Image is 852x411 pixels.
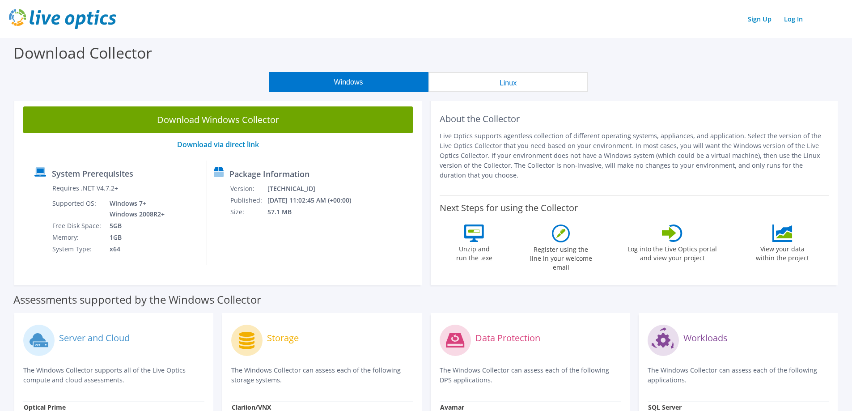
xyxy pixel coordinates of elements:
[230,183,267,195] td: Version:
[177,140,259,149] a: Download via direct link
[267,334,299,343] label: Storage
[103,220,166,232] td: 5GB
[13,295,261,304] label: Assessments supported by the Windows Collector
[103,243,166,255] td: x64
[59,334,130,343] label: Server and Cloud
[229,169,309,178] label: Package Information
[52,198,103,220] td: Supported OS:
[440,203,578,213] label: Next Steps for using the Collector
[780,13,807,25] a: Log In
[23,106,413,133] a: Download Windows Collector
[231,365,412,385] p: The Windows Collector can assess each of the following storage systems.
[648,365,829,385] p: The Windows Collector can assess each of the following applications.
[627,242,717,263] label: Log into the Live Optics portal and view your project
[9,9,116,29] img: live_optics_svg.svg
[52,243,103,255] td: System Type:
[269,72,428,92] button: Windows
[230,206,267,218] td: Size:
[13,42,152,63] label: Download Collector
[23,365,204,385] p: The Windows Collector supports all of the Live Optics compute and cloud assessments.
[440,131,829,180] p: Live Optics supports agentless collection of different operating systems, appliances, and applica...
[267,195,363,206] td: [DATE] 11:02:45 AM (+00:00)
[750,242,814,263] label: View your data within the project
[230,195,267,206] td: Published:
[475,334,540,343] label: Data Protection
[743,13,776,25] a: Sign Up
[52,169,133,178] label: System Prerequisites
[267,206,363,218] td: 57.1 MB
[52,232,103,243] td: Memory:
[267,183,363,195] td: [TECHNICAL_ID]
[683,334,728,343] label: Workloads
[440,114,829,124] h2: About the Collector
[440,365,621,385] p: The Windows Collector can assess each of the following DPS applications.
[52,184,118,193] label: Requires .NET V4.7.2+
[103,198,166,220] td: Windows 7+ Windows 2008R2+
[52,220,103,232] td: Free Disk Space:
[103,232,166,243] td: 1GB
[454,242,495,263] label: Unzip and run the .exe
[428,72,588,92] button: Linux
[527,242,594,272] label: Register using the line in your welcome email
